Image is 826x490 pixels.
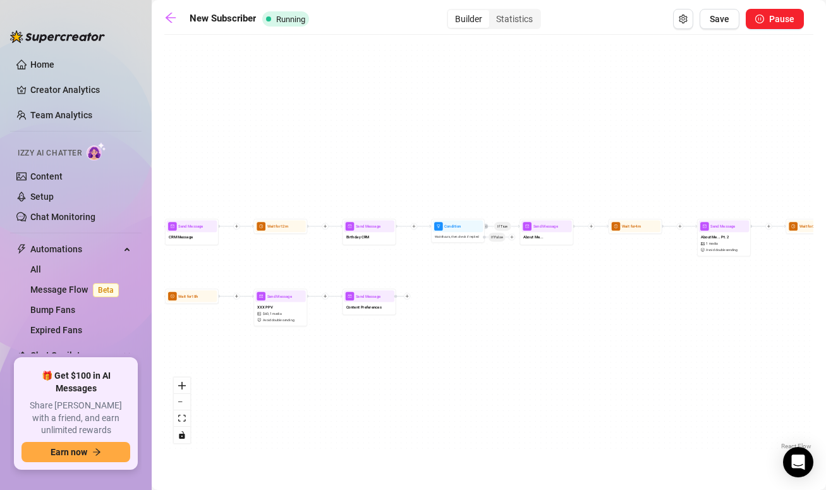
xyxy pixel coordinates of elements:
a: Content [30,171,63,181]
span: Pause [769,14,794,24]
span: Automations [30,239,120,259]
span: safety-certificate [701,248,705,252]
span: Wait for 12m [267,223,288,229]
span: Send Message [710,223,736,229]
span: Avoid double sending [706,247,738,252]
span: Izzy AI Chatter [18,147,82,159]
button: fit view [174,410,190,427]
span: plus [324,295,327,298]
span: Send Message [356,223,381,229]
span: Send Message [267,293,293,299]
span: Send Message [533,223,559,229]
span: Earn now [51,447,87,457]
span: Birthday CRM [346,235,370,240]
span: setting [679,15,688,23]
span: arrow-left [164,11,177,24]
span: Avoid double sending [263,317,295,322]
button: Pause [746,9,804,29]
span: $ 40 , [263,311,269,316]
a: arrow-left [164,11,183,27]
a: Creator Analytics [30,80,131,100]
span: Chat Copilot [30,345,120,365]
a: All [30,264,41,274]
div: mailSend MessageCRM Message [165,219,219,245]
span: plus [234,224,238,228]
button: Earn nowarrow-right [21,442,130,462]
div: mailSend MessageBirthday CRM [343,219,396,245]
span: Send Message [356,293,381,299]
a: Chat Monitoring [30,212,95,222]
span: If False [489,233,506,242]
span: safety-certificate [257,318,262,322]
span: mail [168,222,177,231]
span: Send Message [178,223,203,229]
span: plus [234,295,238,298]
img: Chat Copilot [16,351,25,360]
a: React Flow attribution [781,443,811,450]
span: XXX PPV [257,304,272,310]
div: React Flow controls [174,377,190,443]
span: Save [710,14,729,24]
span: plus [412,224,416,228]
span: Wait for 4m [622,223,641,229]
a: Team Analytics [30,110,92,120]
span: 🎁 Get $100 in AI Messages [21,370,130,395]
span: pause-circle [755,15,764,23]
div: clock-circleWait for12m [253,219,307,234]
div: Statistics [489,10,540,28]
div: mailSend MessageXXX PPVpicture$40,1 mediasafety-certificateAvoid double sending [253,289,307,326]
button: zoom in [174,377,190,394]
span: plus [678,224,682,228]
span: Content Preferences [346,304,382,310]
span: clock-circle [612,222,621,231]
span: About Me... Pt. 2 [701,235,729,240]
strong: New Subscriber [190,13,256,24]
span: Wait for 18h [178,293,198,299]
span: 1 media [270,311,282,316]
a: Bump Fans [30,305,75,315]
span: plus [324,224,327,228]
span: 1 media [706,242,718,247]
img: logo-BBDzfeDw.svg [10,30,105,43]
span: Share [PERSON_NAME] with a friend, and earn unlimited rewards [21,400,130,437]
span: mail [346,222,355,231]
span: mail [700,222,709,231]
div: clock-circleWait for18h [165,289,219,304]
div: filterConditionWait4hours, then check if repliedIf False [431,219,485,243]
span: CRM Message [169,235,193,240]
div: mailSend MessageAbout Me... [519,219,573,245]
span: plus [510,235,514,239]
button: toggle interactivity [174,427,190,443]
div: mailSend MessageContent Preferences [343,289,396,315]
span: plus [767,224,770,228]
a: Home [30,59,54,70]
span: Running [276,15,305,24]
span: arrow-right [92,448,101,456]
span: Condition [444,223,461,229]
div: Open Intercom Messenger [783,447,813,477]
span: picture [701,242,705,246]
span: clock-circle [257,222,265,231]
a: Expired Fans [30,325,82,335]
div: Builder [448,10,489,28]
div: segmented control [447,9,541,29]
img: AI Chatter [87,142,106,161]
span: retweet [483,225,487,228]
a: Message FlowBeta [30,285,124,295]
span: clock-circle [168,292,177,301]
span: plus [590,224,593,228]
span: mail [346,292,355,301]
span: Beta [93,283,119,297]
span: picture [257,312,262,315]
span: filter [434,222,443,231]
div: mailSend MessageAbout Me... Pt. 2picture1 mediasafety-certificateAvoid double sending [697,219,751,256]
a: Setup [30,192,54,202]
div: clock-circleWait for4m [609,219,662,234]
span: Wait 4 hours, then check if replied [435,235,479,239]
span: mail [257,292,265,301]
button: Save Flow [700,9,739,29]
span: About Me... [523,235,543,240]
span: plus [405,295,409,298]
span: clock-circle [789,222,798,231]
span: mail [523,222,531,231]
